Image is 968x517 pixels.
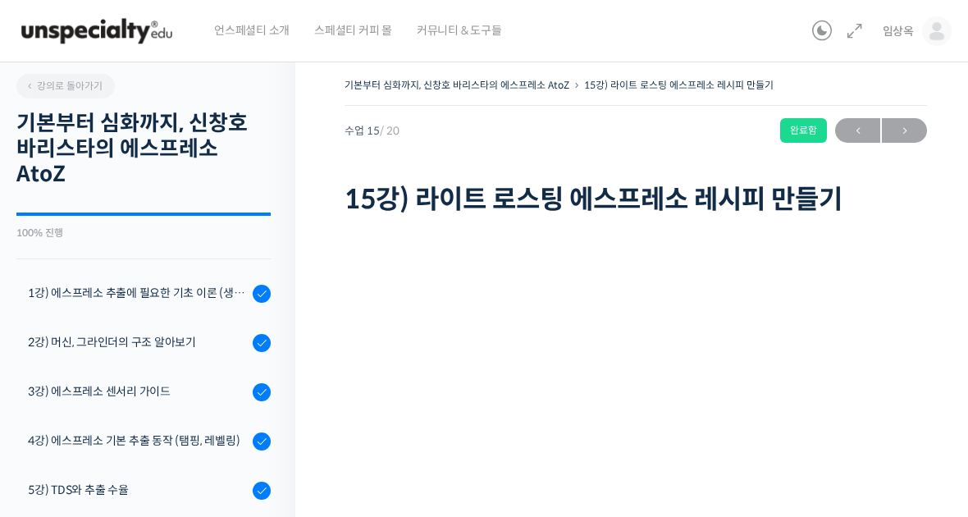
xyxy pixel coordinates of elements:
[16,228,271,238] div: 100% 진행
[345,126,400,136] span: 수업 15
[584,79,774,91] a: 15강) 라이트 로스팅 에스프레소 레시피 만들기
[882,120,927,142] span: →
[16,111,271,188] h2: 기본부터 심화까지, 신창호 바리스타의 에스프레소 AtoZ
[780,118,827,143] div: 완료함
[28,284,248,302] div: 1강) 에스프레소 추출에 필요한 기초 이론 (생두, 가공, 로스팅)
[28,481,248,499] div: 5강) TDS와 추출 수율
[835,118,880,143] a: ←이전
[28,382,248,400] div: 3강) 에스프레소 센서리 가이드
[345,184,927,215] h1: 15강) 라이트 로스팅 에스프레소 레시피 만들기
[25,80,103,92] span: 강의로 돌아가기
[835,120,880,142] span: ←
[882,118,927,143] a: 다음→
[28,432,248,450] div: 4강) 에스프레소 기본 추출 동작 (탬핑, 레벨링)
[28,333,248,351] div: 2강) 머신, 그라인더의 구조 알아보기
[380,124,400,138] span: / 20
[883,24,914,39] span: 임상옥
[345,79,569,91] a: 기본부터 심화까지, 신창호 바리스타의 에스프레소 AtoZ
[16,74,115,98] a: 강의로 돌아가기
